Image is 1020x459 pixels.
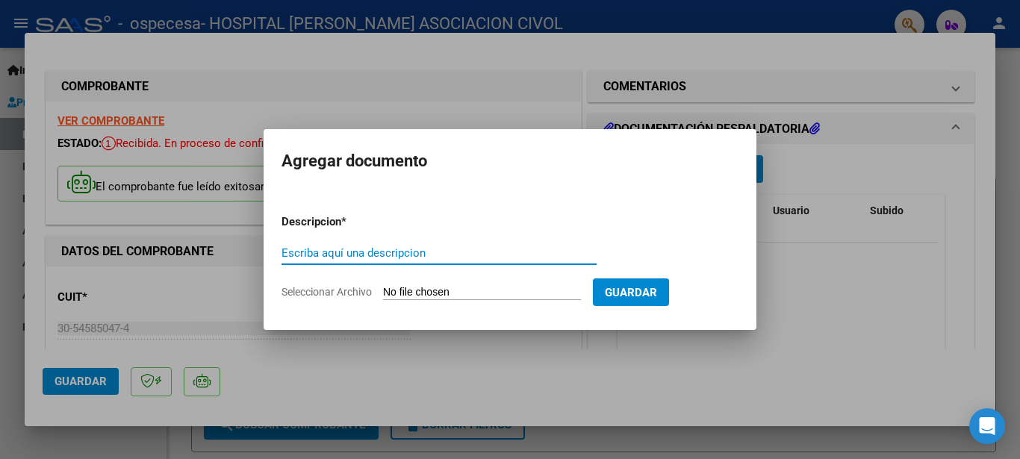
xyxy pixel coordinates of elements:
[282,147,738,175] h2: Agregar documento
[605,286,657,299] span: Guardar
[969,408,1005,444] div: Open Intercom Messenger
[282,213,419,231] p: Descripcion
[593,278,669,306] button: Guardar
[282,286,372,298] span: Seleccionar Archivo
